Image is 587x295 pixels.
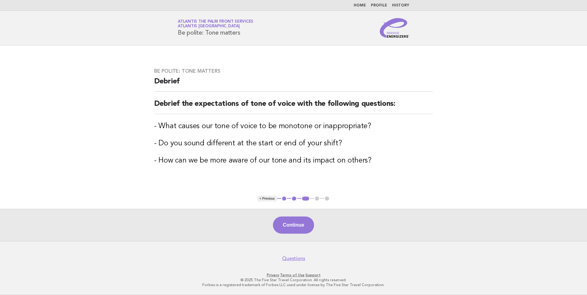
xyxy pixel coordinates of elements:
h1: Be polite: Tone matters [178,20,253,36]
a: Questions [282,255,305,262]
a: Profile [371,4,387,7]
a: Home [354,4,366,7]
h3: - What causes our tone of voice to be monotone or inappropriate? [154,121,433,131]
button: 2 [291,196,297,202]
span: Atlantis [GEOGRAPHIC_DATA] [178,25,240,29]
a: Atlantis The Palm Front ServicesAtlantis [GEOGRAPHIC_DATA] [178,20,253,28]
p: © 2025 The Five Star Travel Corporation. All rights reserved. [106,278,481,282]
p: · · [106,273,481,278]
h2: Debrief the expectations of tone of voice with the following questions: [154,99,433,114]
h3: - Do you sound different at the start or end of your shift? [154,139,433,148]
h3: Be polite: Tone matters [154,68,433,74]
h3: - How can we be more aware of our tone and its impact on others? [154,156,433,166]
h2: Debrief [154,77,433,92]
a: Support [305,273,321,277]
a: Privacy [267,273,279,277]
a: History [392,4,409,7]
a: Terms of Use [280,273,305,277]
button: < Previous [257,196,277,202]
button: 3 [301,196,310,202]
button: Continue [273,216,314,234]
p: Forbes is a registered trademark of Forbes LLC used under license by The Five Star Travel Corpora... [106,282,481,287]
button: 1 [281,196,287,202]
img: Service Energizers [380,18,409,38]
